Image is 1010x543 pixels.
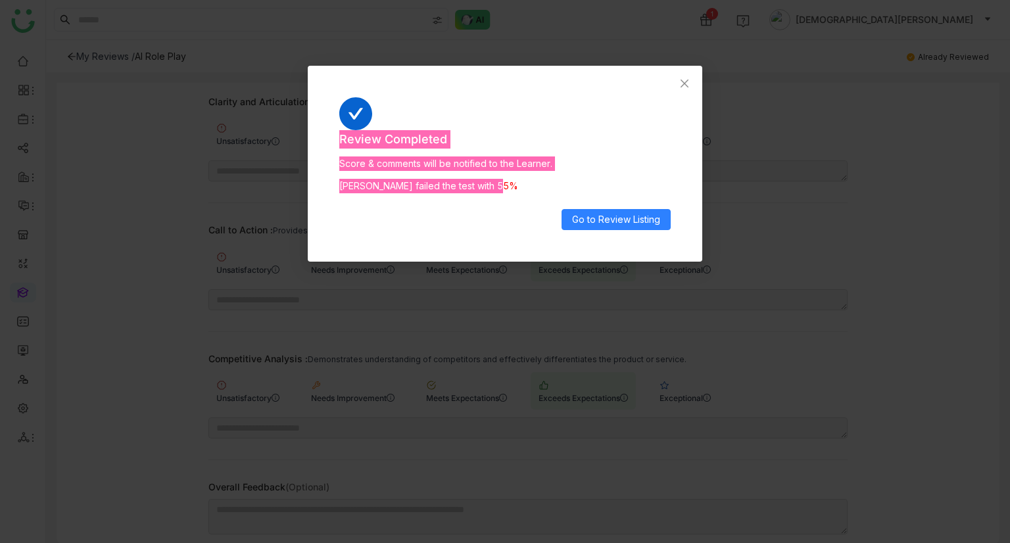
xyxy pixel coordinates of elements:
button: Close [667,66,702,101]
div: Score & comments will be notified to the Learner. [339,156,671,171]
div: [PERSON_NAME] failed the test with 55% [339,179,671,193]
span: Review Completed [339,130,671,149]
span: Go to Review Listing [572,212,660,227]
button: Go to Review Listing [562,209,671,230]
